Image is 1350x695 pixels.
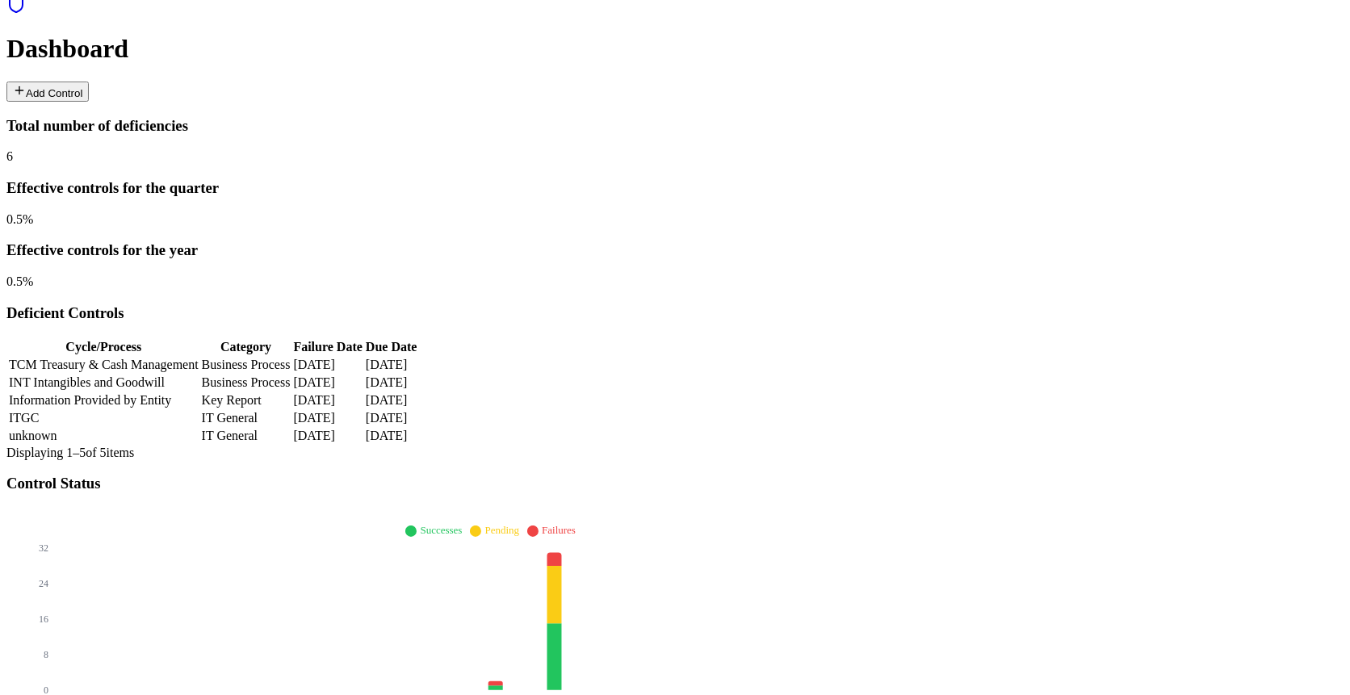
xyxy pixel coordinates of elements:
[6,475,1344,492] h3: Control Status
[8,375,199,391] td: INT Intangibles and Goodwill
[201,375,291,391] td: Business Process
[201,410,291,426] td: IT General
[39,613,48,625] tspan: 16
[39,578,48,589] tspan: 24
[201,428,291,444] td: IT General
[8,339,199,355] th: Cycle/Process
[365,428,418,444] td: [DATE]
[6,304,1344,322] h3: Deficient Controls
[484,524,519,536] span: Pending
[292,428,363,444] td: [DATE]
[6,179,1344,197] h3: Effective controls for the quarter
[365,339,418,355] th: Due Date
[39,542,48,554] tspan: 32
[8,392,199,408] td: Information Provided by Entity
[6,117,1344,135] h3: Total number of deficiencies
[365,357,418,373] td: [DATE]
[6,274,33,288] span: 0.5 %
[6,212,33,226] span: 0.5 %
[8,410,199,426] td: ITGC
[44,649,48,660] tspan: 8
[6,149,13,163] span: 6
[8,428,199,444] td: unknown
[6,34,1344,64] h1: Dashboard
[292,375,363,391] td: [DATE]
[201,357,291,373] td: Business Process
[201,339,291,355] th: Category
[6,82,89,102] button: Add Control
[365,410,418,426] td: [DATE]
[365,375,418,391] td: [DATE]
[365,392,418,408] td: [DATE]
[292,410,363,426] td: [DATE]
[420,524,462,536] span: Successes
[292,357,363,373] td: [DATE]
[6,241,1344,259] h3: Effective controls for the year
[6,2,26,16] a: SOC 1 Reports
[6,446,134,459] span: Displaying 1– 5 of 5 items
[292,339,363,355] th: Failure Date
[201,392,291,408] td: Key Report
[542,524,576,536] span: Failures
[292,392,363,408] td: [DATE]
[8,357,199,373] td: TCM Treasury & Cash Management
